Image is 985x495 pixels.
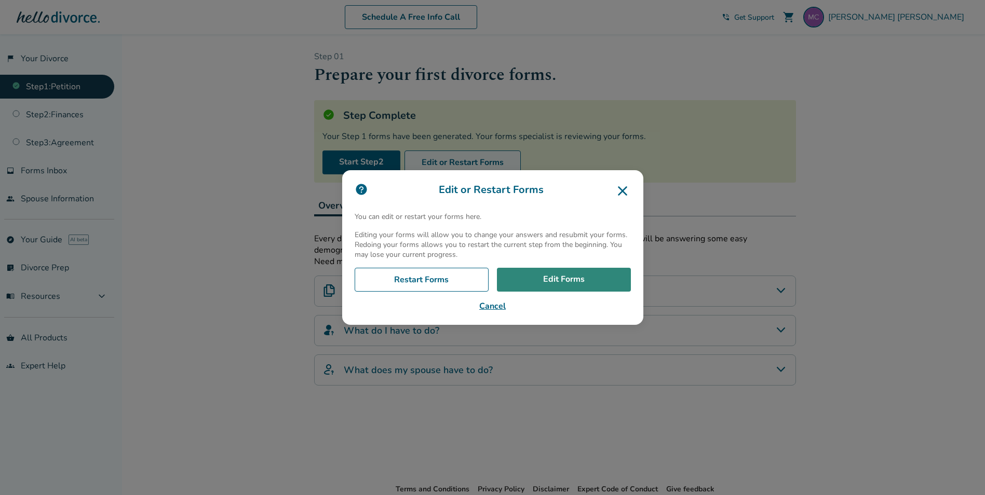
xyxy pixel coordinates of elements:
[355,183,631,199] h3: Edit or Restart Forms
[933,445,985,495] iframe: Chat Widget
[497,268,631,292] a: Edit Forms
[355,183,368,196] img: icon
[355,230,631,259] p: Editing your forms will allow you to change your answers and resubmit your forms. Redoing your fo...
[355,268,489,292] a: Restart Forms
[355,300,631,312] button: Cancel
[355,212,631,222] p: You can edit or restart your forms here.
